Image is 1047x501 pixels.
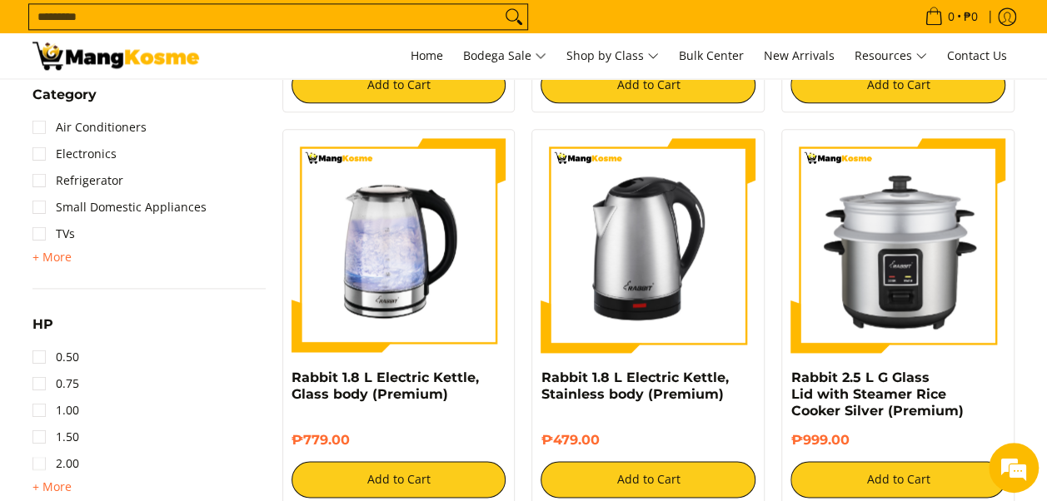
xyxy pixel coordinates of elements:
[87,93,280,115] div: Chat with us now
[32,318,53,344] summary: Open
[790,67,1005,103] button: Add to Cart
[32,141,117,167] a: Electronics
[292,67,506,103] button: Add to Cart
[32,114,147,141] a: Air Conditioners
[790,461,1005,498] button: Add to Cart
[32,344,79,370] a: 0.50
[501,4,527,29] button: Search
[32,42,199,70] img: Premium Deals: Best Premium Home Appliances Sale l Mang Kosme
[558,33,667,78] a: Shop by Class
[273,8,313,48] div: Minimize live chat window
[32,480,72,494] span: + More
[97,146,230,315] span: We're online!
[455,33,555,78] a: Bodega Sale
[541,370,728,402] a: Rabbit 1.8 L Electric Kettle, Stainless body (Premium)
[32,450,79,477] a: 2.00
[947,47,1007,63] span: Contact Us
[32,477,72,497] summary: Open
[32,370,79,397] a: 0.75
[216,33,1015,78] nav: Main Menu
[920,7,983,26] span: •
[790,432,1005,449] h6: ₱999.00
[32,247,72,267] summary: Open
[945,11,957,22] span: 0
[790,370,963,419] a: Rabbit 2.5 L G Glass Lid with Steamer Rice Cooker Silver (Premium)
[566,46,659,67] span: Shop by Class
[292,432,506,449] h6: ₱779.00
[541,138,755,353] img: Rabbit 1.8 L Electric Kettle, Stainless body (Premium)
[32,88,97,114] summary: Open
[411,47,443,63] span: Home
[790,138,1005,353] img: https://mangkosme.com/products/rabbit-2-5-l-g-glass-lid-with-steamer-rice-cooker-silver-class-a
[402,33,451,78] a: Home
[541,432,755,449] h6: ₱479.00
[32,88,97,102] span: Category
[671,33,752,78] a: Bulk Center
[32,424,79,450] a: 1.50
[855,46,927,67] span: Resources
[679,47,744,63] span: Bulk Center
[8,329,317,387] textarea: Type your message and hit 'Enter'
[463,46,546,67] span: Bodega Sale
[755,33,843,78] a: New Arrivals
[292,461,506,498] button: Add to Cart
[764,47,835,63] span: New Arrivals
[32,250,72,264] span: + More
[292,370,479,402] a: Rabbit 1.8 L Electric Kettle, Glass body (Premium)
[939,33,1015,78] a: Contact Us
[32,221,75,247] a: TVs
[541,461,755,498] button: Add to Cart
[541,67,755,103] button: Add to Cart
[292,138,506,353] img: Rabbit 1.8 L Electric Kettle, Glass body (Premium)
[846,33,935,78] a: Resources
[32,167,123,194] a: Refrigerator
[961,11,980,22] span: ₱0
[32,194,207,221] a: Small Domestic Appliances
[32,318,53,331] span: HP
[32,397,79,424] a: 1.00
